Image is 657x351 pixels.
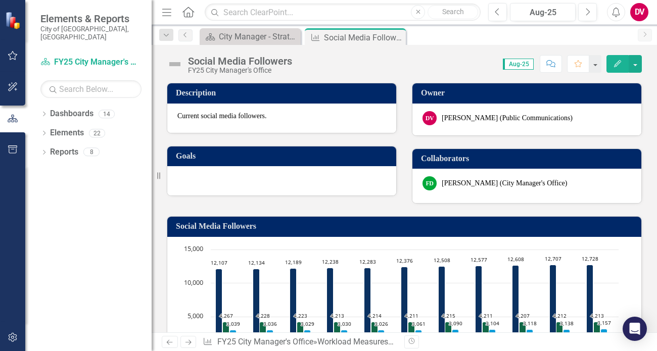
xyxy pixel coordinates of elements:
[176,88,391,97] h3: Description
[334,322,341,350] path: Jan-25, 4,213. Twitter.
[507,256,524,263] text: 12,608
[434,257,450,264] text: 12,508
[83,148,100,157] div: 8
[442,178,567,188] div: [PERSON_NAME] (City Manager's Office)
[421,88,636,97] h3: Owner
[374,320,388,327] text: 3,026
[40,57,142,68] a: FY25 City Manager's Office
[322,258,339,265] text: 12,238
[285,259,302,266] text: 12,189
[327,268,334,350] path: Jan-25, 12,238. Facebook.
[203,336,397,348] div: » »
[40,25,142,41] small: City of [GEOGRAPHIC_DATA], [GEOGRAPHIC_DATA]
[341,330,348,350] path: Jan-25, 3,030. Instagram.
[304,330,311,350] path: Dec-24, 3,029. Instagram.
[219,312,233,319] text: 4,267
[630,3,648,21] button: DV
[476,266,482,350] path: May-25, 12,577. Facebook.
[560,320,574,327] text: 3,138
[378,330,385,350] path: Feb-25, 3,026. Instagram.
[601,329,607,350] path: Aug-25, 3,157. Instagram.
[216,265,593,350] g: Facebook, bar series 1 of 4 with 11 bars.
[290,268,297,350] path: Dec-24, 12,189. Facebook.
[216,269,222,350] path: Oct-24, 12,107. Facebook.
[587,265,593,350] path: Aug-25, 12,728. Facebook.
[338,320,351,327] text: 3,030
[40,80,142,98] input: Search Below...
[256,312,270,319] text: 4,228
[176,152,391,161] h3: Goals
[486,320,499,327] text: 3,104
[202,30,298,43] a: City Manager - Strategic Plan
[564,329,570,350] path: Jul-25, 3,138. Instagram.
[421,154,636,163] h3: Collaborators
[520,322,526,350] path: Jun-25, 4,207. Twitter.
[510,3,576,21] button: Aug-25
[219,30,298,43] div: City Manager - Strategic Plan
[368,312,382,319] text: 4,214
[512,265,519,350] path: Jun-25, 12,608. Facebook.
[513,7,572,19] div: Aug-25
[442,8,464,16] span: Search
[324,31,403,44] div: Social Media Followers
[582,255,598,262] text: 12,728
[445,322,452,350] path: Apr-25, 4,215. Twitter.
[263,320,277,327] text: 3,036
[423,111,437,125] div: DV
[449,320,462,327] text: 3,090
[359,258,376,265] text: 12,283
[205,4,481,21] input: Search ClearPoint...
[503,59,534,70] span: Aug-25
[471,256,487,263] text: 12,577
[267,330,273,350] path: Nov-24, 3,036. Instagram.
[516,312,530,319] text: 4,207
[553,312,567,319] text: 4,212
[99,110,115,118] div: 14
[439,266,445,350] path: Apr-25, 12,508. Facebook.
[167,56,183,72] img: Not Defined
[523,320,537,327] text: 3,118
[188,67,292,74] div: FY25 City Manager's Office
[253,269,260,350] path: Nov-24, 12,134. Facebook.
[623,317,647,341] div: Open Intercom Messenger
[364,268,371,350] path: Feb-25, 12,283. Facebook.
[442,113,573,123] div: [PERSON_NAME] (Public Communications)
[211,259,227,266] text: 12,107
[489,329,496,350] path: May-25, 3,104. Instagram.
[527,329,533,350] path: Jun-25, 3,118. Instagram.
[217,337,313,346] a: FY25 City Manager's Office
[223,322,600,350] g: Twitter, bar series 2 of 4 with 11 bars.
[545,255,561,262] text: 12,707
[442,312,455,319] text: 4,215
[40,13,142,25] span: Elements & Reports
[176,222,636,231] h3: Social Media Followers
[452,329,459,350] path: Apr-25, 3,090. Instagram.
[5,12,23,29] img: ClearPoint Strategy
[230,330,237,350] path: Oct-24, 3,039. Instagram.
[405,312,418,319] text: 4,211
[590,312,604,319] text: 4,213
[184,244,203,253] text: 15,000
[297,322,304,350] path: Dec-24, 4,223. Twitter.
[331,312,344,319] text: 4,213
[594,322,600,350] path: Aug-25, 4,213. Twitter.
[187,311,203,320] text: 5,000
[556,322,563,350] path: Jul-25, 4,212. Twitter.
[550,265,556,350] path: Jul-25, 12,707. Facebook.
[423,176,437,190] div: FD
[89,129,105,137] div: 22
[294,312,307,319] text: 4,223
[226,320,240,327] text: 3,039
[248,259,265,266] text: 12,134
[401,267,408,350] path: Mar-25, 12,376. Facebook.
[260,322,266,350] path: Nov-24, 4,228. Twitter.
[415,330,422,350] path: Mar-25, 3,061. Instagram.
[50,127,84,139] a: Elements
[412,320,426,327] text: 3,061
[408,322,415,350] path: Mar-25, 4,211. Twitter.
[396,257,413,264] text: 12,376
[188,56,292,67] div: Social Media Followers
[428,5,478,19] button: Search
[50,108,93,120] a: Dashboards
